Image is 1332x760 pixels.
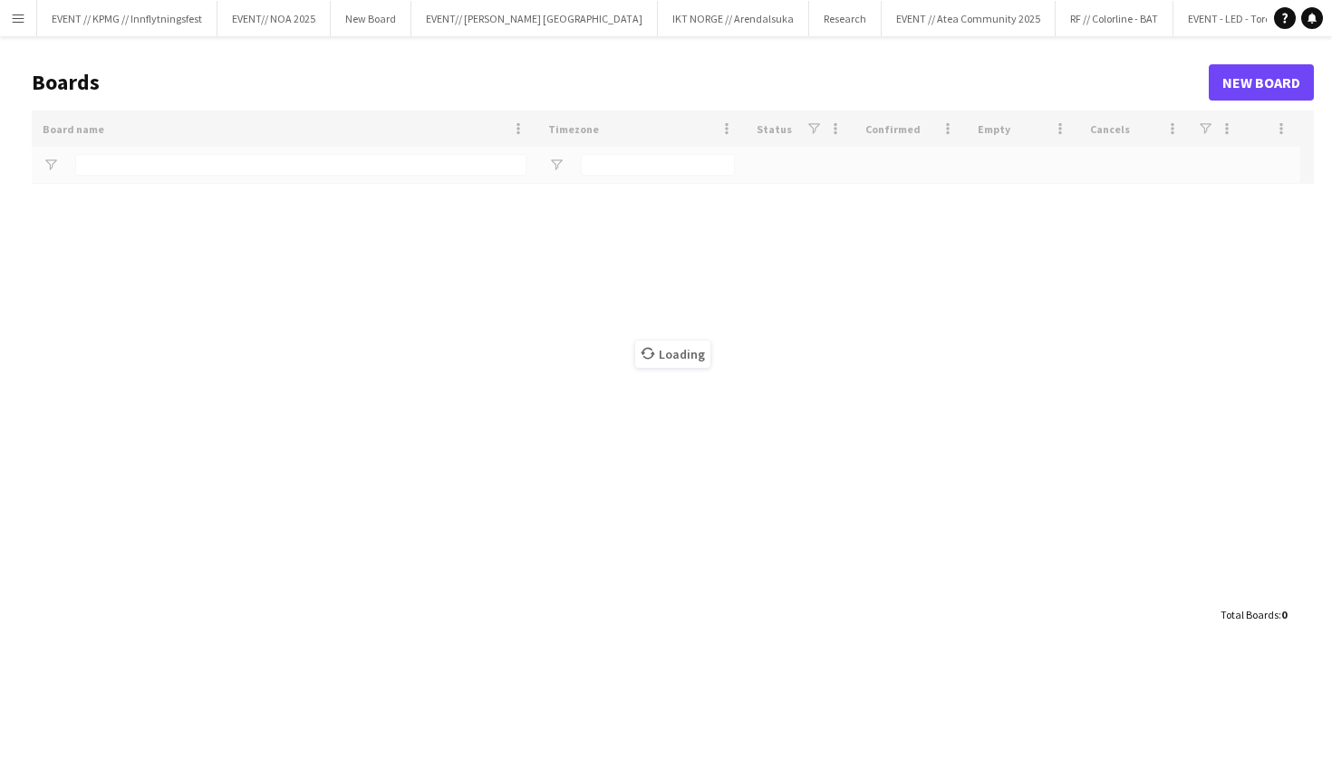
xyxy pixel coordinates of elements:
[809,1,882,36] button: Research
[411,1,658,36] button: EVENT// [PERSON_NAME] [GEOGRAPHIC_DATA]
[1056,1,1173,36] button: RF // Colorline - BAT
[1221,608,1279,621] span: Total Boards
[32,69,1209,96] h1: Boards
[217,1,331,36] button: EVENT// NOA 2025
[37,1,217,36] button: EVENT // KPMG // Innflytningsfest
[1221,597,1287,632] div: :
[635,341,710,368] span: Loading
[1281,608,1287,621] span: 0
[658,1,809,36] button: IKT NORGE // Arendalsuka
[1173,1,1286,36] button: EVENT - LED - Toro
[882,1,1056,36] button: EVENT // Atea Community 2025
[1209,64,1314,101] a: New Board
[331,1,411,36] button: New Board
